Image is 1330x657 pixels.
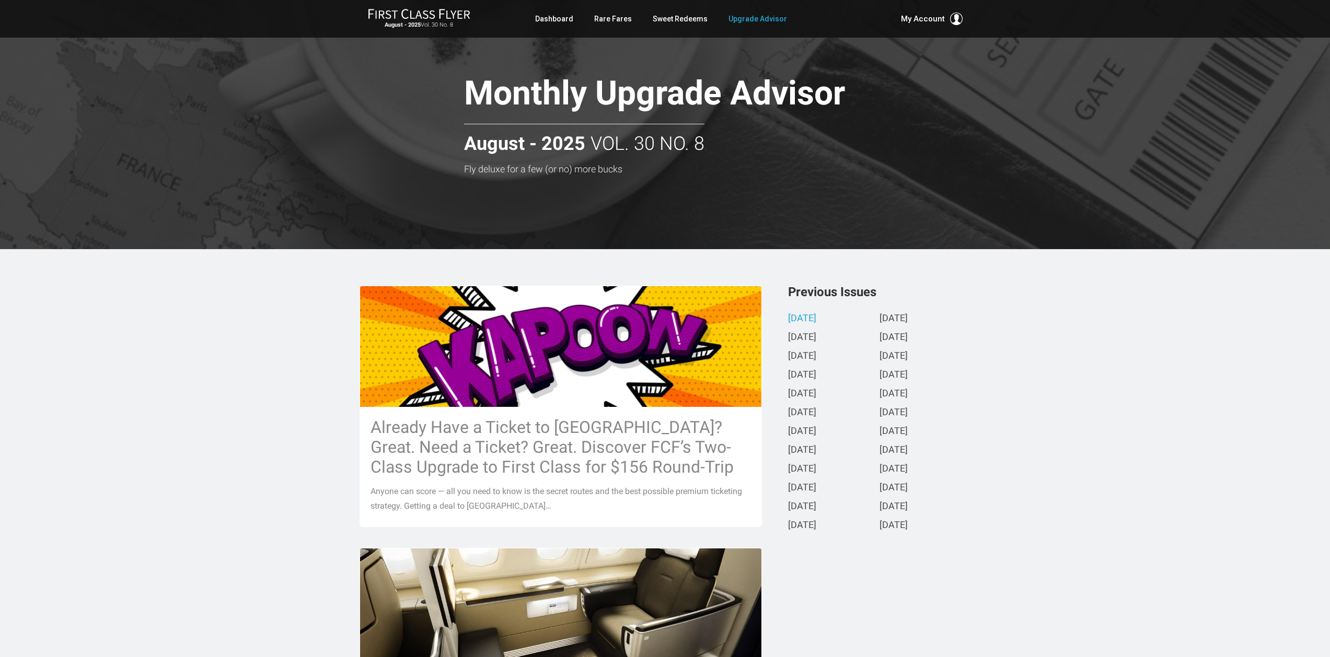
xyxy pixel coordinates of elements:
a: Already Have a Ticket to [GEOGRAPHIC_DATA]? Great. Need a Ticket? Great. Discover FCF’s Two-Class... [360,286,762,526]
h3: Previous Issues [788,286,971,298]
a: [DATE] [880,389,908,400]
h3: Already Have a Ticket to [GEOGRAPHIC_DATA]? Great. Need a Ticket? Great. Discover FCF’s Two-Class... [371,417,751,477]
a: [DATE] [788,332,816,343]
a: [DATE] [788,389,816,400]
a: [DATE] [880,464,908,475]
a: [DATE] [880,407,908,418]
span: My Account [901,13,945,25]
h3: Fly deluxe for a few (or no) more bucks [464,164,919,174]
small: Vol. 30 No. 8 [368,21,470,29]
a: [DATE] [788,370,816,381]
a: [DATE] [880,370,908,381]
strong: August - 2025 [464,134,585,155]
a: [DATE] [788,426,816,437]
a: First Class FlyerAugust - 2025Vol. 30 No. 8 [368,8,470,29]
h2: Vol. 30 No. 8 [464,124,704,155]
a: [DATE] [880,426,908,437]
a: [DATE] [880,332,908,343]
a: Rare Fares [594,9,632,28]
a: [DATE] [788,464,816,475]
p: Anyone can score — all you need to know is the secret routes and the best possible premium ticket... [371,484,751,513]
a: [DATE] [788,501,816,512]
a: [DATE] [788,483,816,494]
a: [DATE] [788,445,816,456]
a: Dashboard [535,9,573,28]
a: [DATE] [788,351,816,362]
a: [DATE] [788,313,816,324]
a: [DATE] [880,501,908,512]
button: My Account [901,13,963,25]
a: Sweet Redeems [653,9,708,28]
h1: Monthly Upgrade Advisor [464,75,919,115]
a: [DATE] [880,520,908,531]
a: [DATE] [880,445,908,456]
a: [DATE] [788,520,816,531]
a: [DATE] [788,407,816,418]
img: First Class Flyer [368,8,470,19]
strong: August - 2025 [385,21,421,28]
a: Upgrade Advisor [728,9,787,28]
a: [DATE] [880,351,908,362]
a: [DATE] [880,313,908,324]
a: [DATE] [880,483,908,494]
